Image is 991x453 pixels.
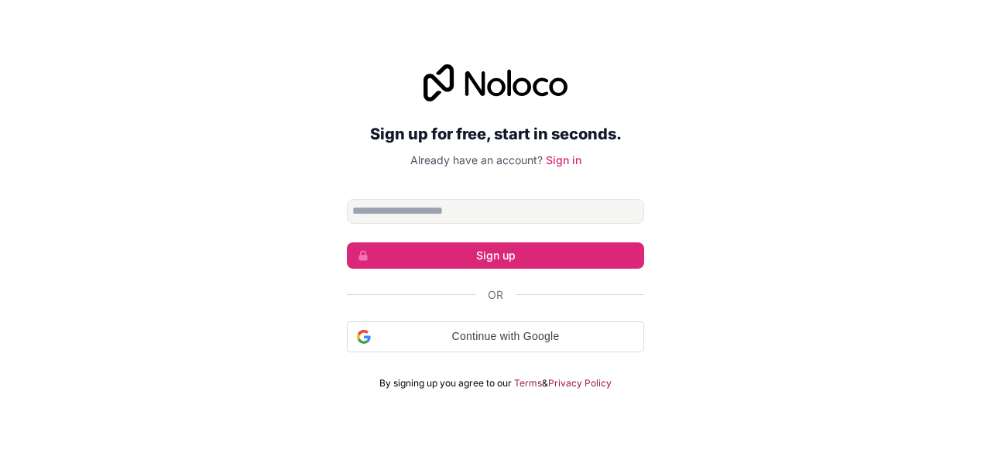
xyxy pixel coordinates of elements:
[514,377,542,390] a: Terms
[379,377,512,390] span: By signing up you agree to our
[410,153,543,166] span: Already have an account?
[347,242,644,269] button: Sign up
[347,199,644,224] input: Email address
[548,377,612,390] a: Privacy Policy
[377,328,634,345] span: Continue with Google
[546,153,581,166] a: Sign in
[488,287,503,303] span: Or
[347,120,644,148] h2: Sign up for free, start in seconds.
[542,377,548,390] span: &
[347,321,644,352] div: Continue with Google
